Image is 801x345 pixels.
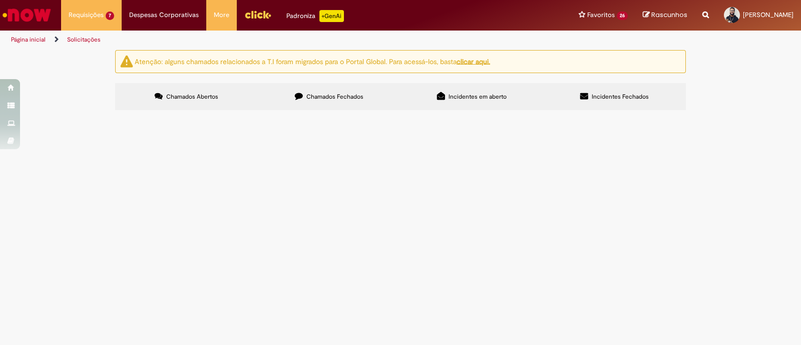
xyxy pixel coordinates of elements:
[244,7,271,22] img: click_logo_yellow_360x200.png
[166,93,218,101] span: Chamados Abertos
[449,93,507,101] span: Incidentes em aberto
[743,11,793,19] span: [PERSON_NAME]
[643,11,687,20] a: Rascunhos
[457,57,490,66] a: clicar aqui.
[286,10,344,22] div: Padroniza
[306,93,363,101] span: Chamados Fechados
[135,57,490,66] ng-bind-html: Atenção: alguns chamados relacionados a T.I foram migrados para o Portal Global. Para acessá-los,...
[214,10,229,20] span: More
[8,31,527,49] ul: Trilhas de página
[617,12,628,20] span: 26
[1,5,53,25] img: ServiceNow
[319,10,344,22] p: +GenAi
[587,10,615,20] span: Favoritos
[69,10,104,20] span: Requisições
[651,10,687,20] span: Rascunhos
[129,10,199,20] span: Despesas Corporativas
[11,36,46,44] a: Página inicial
[67,36,101,44] a: Solicitações
[592,93,649,101] span: Incidentes Fechados
[106,12,114,20] span: 7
